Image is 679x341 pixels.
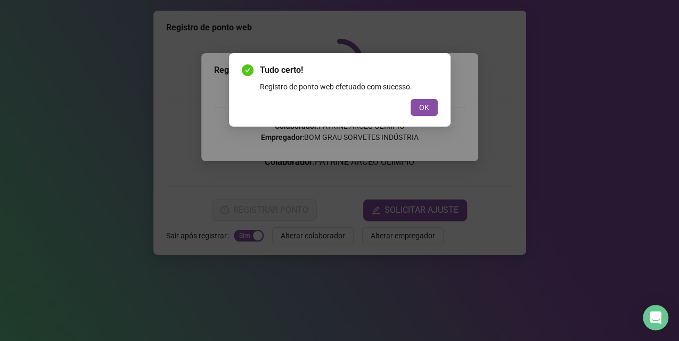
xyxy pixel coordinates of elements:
div: Registro de ponto web efetuado com sucesso. [260,81,438,93]
button: OK [411,99,438,116]
span: Tudo certo! [260,64,438,77]
span: OK [419,102,429,113]
div: Open Intercom Messenger [643,305,668,330]
span: check-circle [242,64,253,76]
